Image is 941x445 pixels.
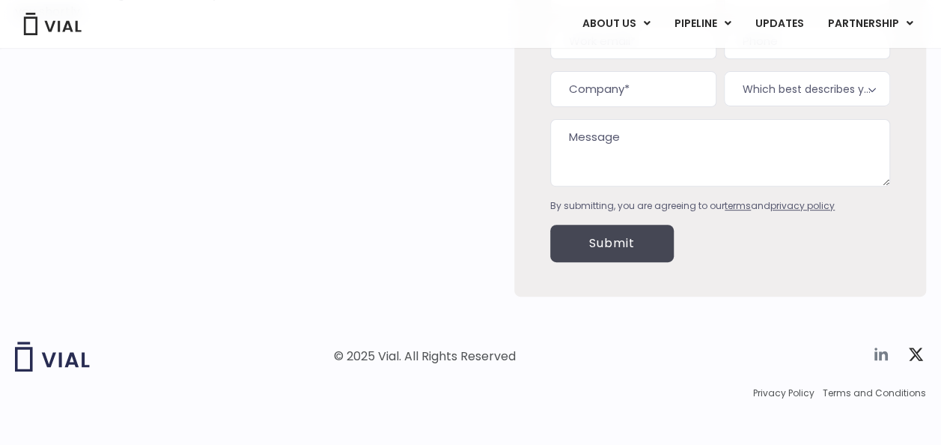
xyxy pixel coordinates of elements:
a: PARTNERSHIPMenu Toggle [816,11,925,37]
input: Company* [550,71,716,107]
span: Which best describes you?* [724,71,890,106]
a: terms [725,199,751,212]
a: Privacy Policy [753,387,814,400]
a: Terms and Conditions [823,387,926,400]
a: privacy policy [770,199,835,212]
div: © 2025 Vial. All Rights Reserved [334,348,516,365]
a: UPDATES [743,11,815,37]
input: Submit [550,225,674,262]
a: ABOUT USMenu Toggle [570,11,662,37]
img: Vial Logo [22,13,82,35]
div: By submitting, you are agreeing to our and [550,199,890,213]
img: Vial logo wih "Vial" spelled out [15,342,90,372]
a: PIPELINEMenu Toggle [663,11,743,37]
